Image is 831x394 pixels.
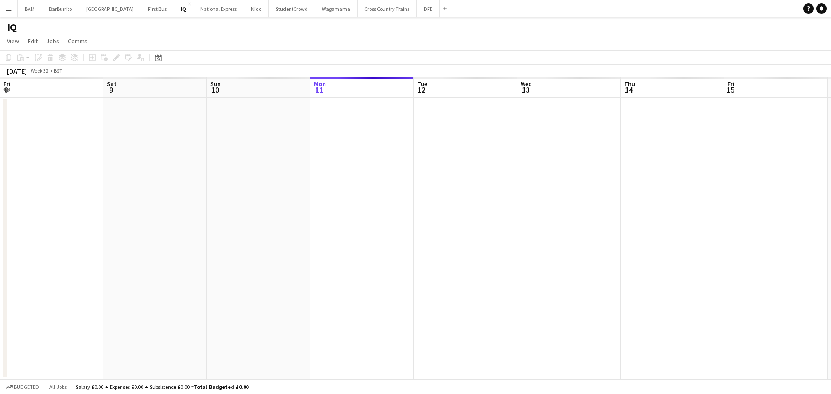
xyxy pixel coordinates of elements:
a: Edit [24,35,41,47]
span: Mon [314,80,326,88]
a: View [3,35,23,47]
span: Total Budgeted £0.00 [194,384,248,390]
button: DFE [417,0,440,17]
span: Fri [728,80,734,88]
button: First Bus [141,0,174,17]
span: 12 [416,85,427,95]
span: 8 [2,85,10,95]
button: Budgeted [4,382,40,392]
button: StudentCrowd [269,0,315,17]
span: Jobs [46,37,59,45]
button: National Express [193,0,244,17]
div: Salary £0.00 + Expenses £0.00 + Subsistence £0.00 = [76,384,248,390]
span: 11 [312,85,326,95]
span: Budgeted [14,384,39,390]
span: Sat [107,80,116,88]
span: 14 [623,85,635,95]
button: Wagamama [315,0,358,17]
a: Jobs [43,35,63,47]
div: [DATE] [7,67,27,75]
span: Wed [521,80,532,88]
button: BarBurrito [42,0,79,17]
span: Week 32 [29,67,50,74]
div: BST [54,67,62,74]
span: Comms [68,37,87,45]
span: View [7,37,19,45]
button: Cross Country Trains [358,0,417,17]
span: 9 [106,85,116,95]
span: 13 [519,85,532,95]
span: Sun [210,80,221,88]
button: BAM [18,0,42,17]
span: Fri [3,80,10,88]
span: 15 [726,85,734,95]
span: Tue [417,80,427,88]
span: Thu [624,80,635,88]
span: 10 [209,85,221,95]
a: Comms [64,35,91,47]
button: Nido [244,0,269,17]
h1: IQ [7,21,17,34]
span: All jobs [48,384,68,390]
button: IQ [174,0,193,17]
span: Edit [28,37,38,45]
button: [GEOGRAPHIC_DATA] [79,0,141,17]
